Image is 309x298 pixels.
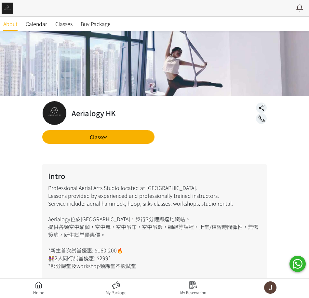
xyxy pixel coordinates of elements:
[55,17,73,31] a: Classes
[55,20,73,28] span: Classes
[26,20,47,28] span: Calendar
[72,108,116,118] h2: Aerialogy HK
[42,130,154,144] a: Classes
[26,17,47,31] a: Calendar
[48,170,261,181] h2: Intro
[3,20,18,28] span: About
[81,17,111,31] a: Buy Package
[3,17,18,31] a: About
[81,20,111,28] span: Buy Package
